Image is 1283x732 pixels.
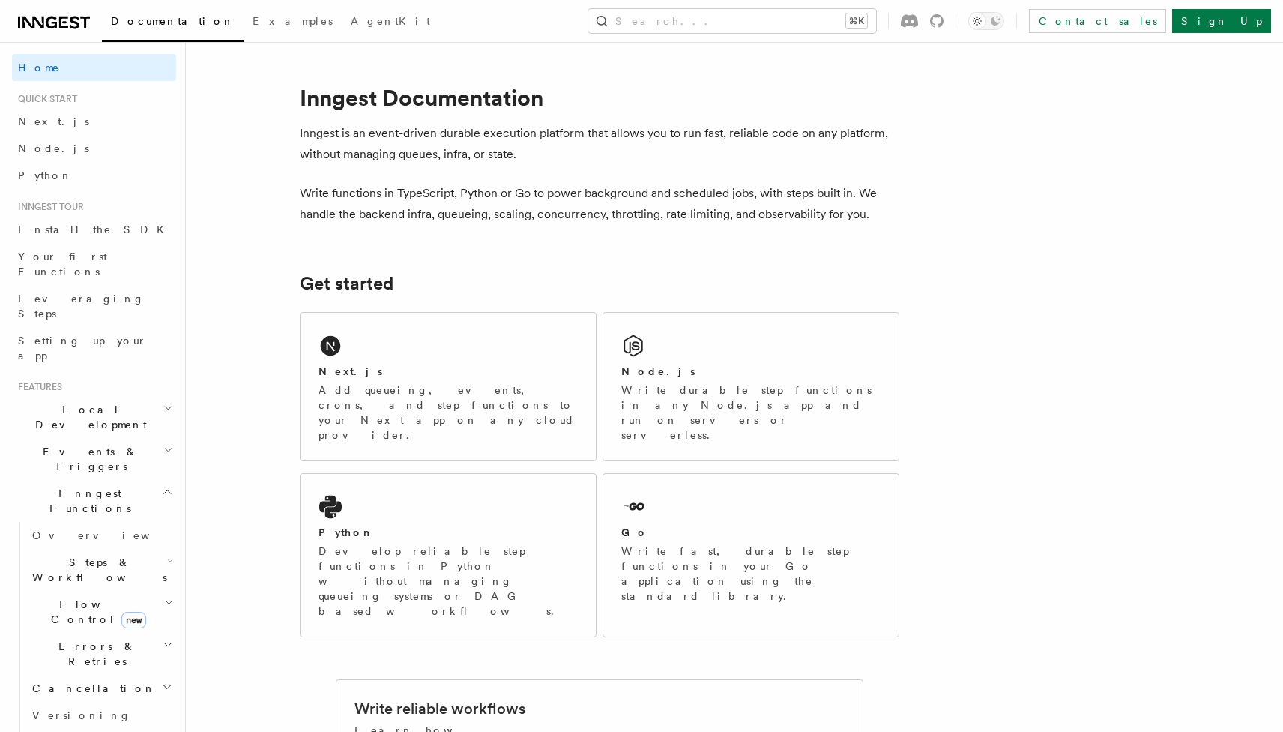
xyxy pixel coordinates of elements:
[26,555,167,585] span: Steps & Workflows
[300,273,393,294] a: Get started
[18,334,147,361] span: Setting up your app
[18,292,145,319] span: Leveraging Steps
[12,243,176,285] a: Your first Functions
[300,312,597,461] a: Next.jsAdd queueing, events, crons, and step functions to your Next app on any cloud provider.
[1172,9,1271,33] a: Sign Up
[26,675,176,702] button: Cancellation
[26,639,163,669] span: Errors & Retries
[621,525,648,540] h2: Go
[300,183,899,225] p: Write functions in TypeScript, Python or Go to power background and scheduled jobs, with steps bu...
[26,597,165,627] span: Flow Control
[26,522,176,549] a: Overview
[32,529,187,541] span: Overview
[12,216,176,243] a: Install the SDK
[253,15,333,27] span: Examples
[18,169,73,181] span: Python
[319,364,383,379] h2: Next.js
[102,4,244,42] a: Documentation
[111,15,235,27] span: Documentation
[300,84,899,111] h1: Inngest Documentation
[319,382,578,442] p: Add queueing, events, crons, and step functions to your Next app on any cloud provider.
[621,544,881,604] p: Write fast, durable step functions in your Go application using the standard library.
[26,591,176,633] button: Flow Controlnew
[12,54,176,81] a: Home
[12,444,163,474] span: Events & Triggers
[32,709,131,721] span: Versioning
[26,702,176,729] a: Versioning
[12,135,176,162] a: Node.js
[12,93,77,105] span: Quick start
[18,142,89,154] span: Node.js
[300,473,597,637] a: PythonDevelop reliable step functions in Python without managing queueing systems or DAG based wo...
[26,549,176,591] button: Steps & Workflows
[319,525,374,540] h2: Python
[12,201,84,213] span: Inngest tour
[621,382,881,442] p: Write durable step functions in any Node.js app and run on servers or serverless.
[354,698,525,719] h2: Write reliable workflows
[621,364,695,379] h2: Node.js
[18,60,60,75] span: Home
[26,681,156,696] span: Cancellation
[12,162,176,189] a: Python
[12,381,62,393] span: Features
[121,612,146,628] span: new
[1029,9,1166,33] a: Contact sales
[12,486,162,516] span: Inngest Functions
[12,285,176,327] a: Leveraging Steps
[12,438,176,480] button: Events & Triggers
[588,9,876,33] button: Search...⌘K
[846,13,867,28] kbd: ⌘K
[351,15,430,27] span: AgentKit
[12,108,176,135] a: Next.js
[12,327,176,369] a: Setting up your app
[603,312,899,461] a: Node.jsWrite durable step functions in any Node.js app and run on servers or serverless.
[244,4,342,40] a: Examples
[342,4,439,40] a: AgentKit
[18,250,107,277] span: Your first Functions
[26,633,176,675] button: Errors & Retries
[968,12,1004,30] button: Toggle dark mode
[12,480,176,522] button: Inngest Functions
[300,123,899,165] p: Inngest is an event-driven durable execution platform that allows you to run fast, reliable code ...
[603,473,899,637] a: GoWrite fast, durable step functions in your Go application using the standard library.
[12,402,163,432] span: Local Development
[319,544,578,619] p: Develop reliable step functions in Python without managing queueing systems or DAG based workflows.
[18,115,89,127] span: Next.js
[18,223,173,235] span: Install the SDK
[12,396,176,438] button: Local Development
